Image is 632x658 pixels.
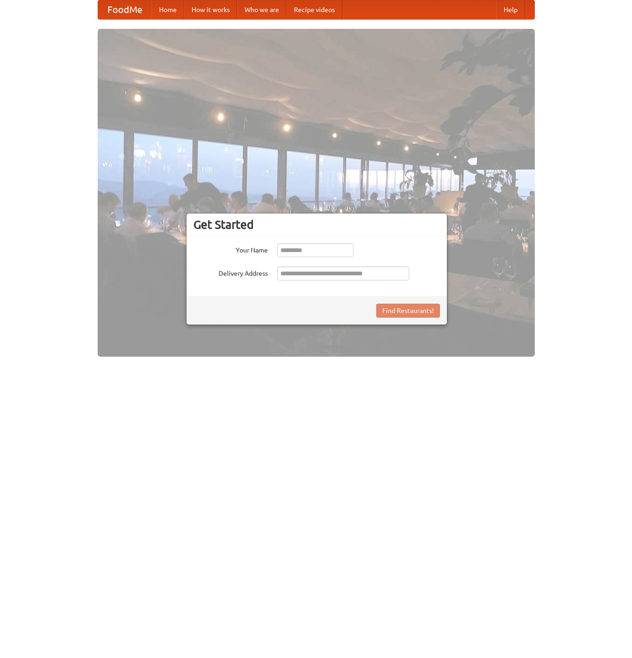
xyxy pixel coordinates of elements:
[286,0,342,19] a: Recipe videos
[152,0,184,19] a: Home
[237,0,286,19] a: Who we are
[193,243,268,255] label: Your Name
[376,304,440,318] button: Find Restaurants!
[98,0,152,19] a: FoodMe
[193,218,440,232] h3: Get Started
[193,266,268,278] label: Delivery Address
[184,0,237,19] a: How it works
[496,0,525,19] a: Help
